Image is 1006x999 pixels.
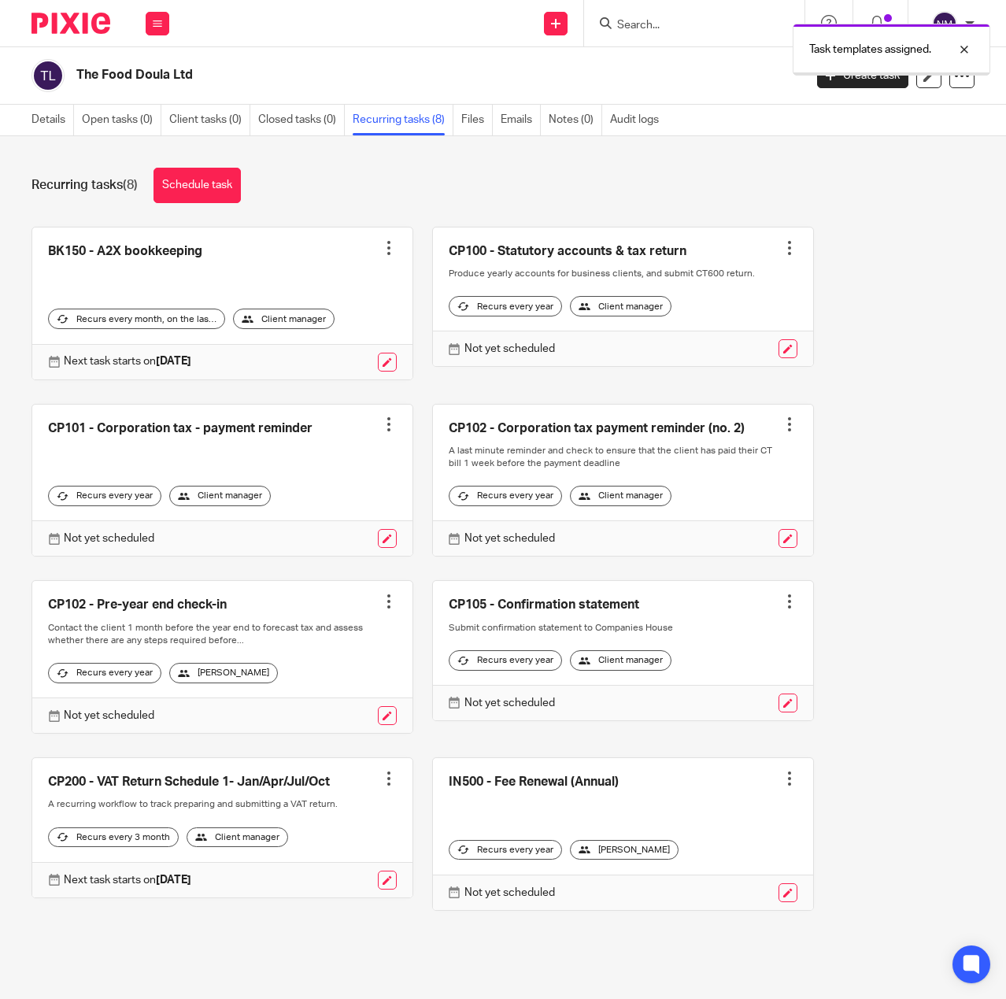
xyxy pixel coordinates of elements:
div: Recurs every year [48,663,161,683]
a: Notes (0) [549,105,602,135]
div: Client manager [570,650,671,671]
div: Recurs every month, on the last workday [48,309,225,329]
p: Not yet scheduled [464,885,555,901]
p: Task templates assigned. [809,42,931,57]
a: Files [461,105,493,135]
p: Not yet scheduled [464,531,555,546]
div: Recurs every year [48,486,161,506]
div: [PERSON_NAME] [570,840,679,860]
a: Emails [501,105,541,135]
div: Recurs every year [449,296,562,316]
div: [PERSON_NAME] [169,663,278,683]
a: Details [31,105,74,135]
div: Recurs every year [449,486,562,506]
p: Not yet scheduled [64,531,154,546]
h1: Recurring tasks [31,177,138,194]
a: Create task [817,63,908,88]
p: Not yet scheduled [464,341,555,357]
a: Schedule task [153,168,241,203]
a: Closed tasks (0) [258,105,345,135]
strong: [DATE] [156,356,191,367]
div: Client manager [187,827,288,848]
div: Client manager [233,309,335,329]
h2: The Food Doula Ltd [76,67,650,83]
div: Recurs every year [449,650,562,671]
p: Not yet scheduled [64,708,154,723]
p: Next task starts on [64,872,191,888]
div: Client manager [570,486,671,506]
p: Next task starts on [64,353,191,369]
span: (8) [123,179,138,191]
a: Recurring tasks (8) [353,105,453,135]
div: Client manager [570,296,671,316]
img: svg%3E [932,11,957,36]
strong: [DATE] [156,875,191,886]
div: Recurs every year [449,840,562,860]
img: Pixie [31,13,110,34]
p: Not yet scheduled [464,695,555,711]
a: Audit logs [610,105,667,135]
a: Open tasks (0) [82,105,161,135]
img: svg%3E [31,59,65,92]
a: Client tasks (0) [169,105,250,135]
div: Client manager [169,486,271,506]
div: Recurs every 3 month [48,827,179,848]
